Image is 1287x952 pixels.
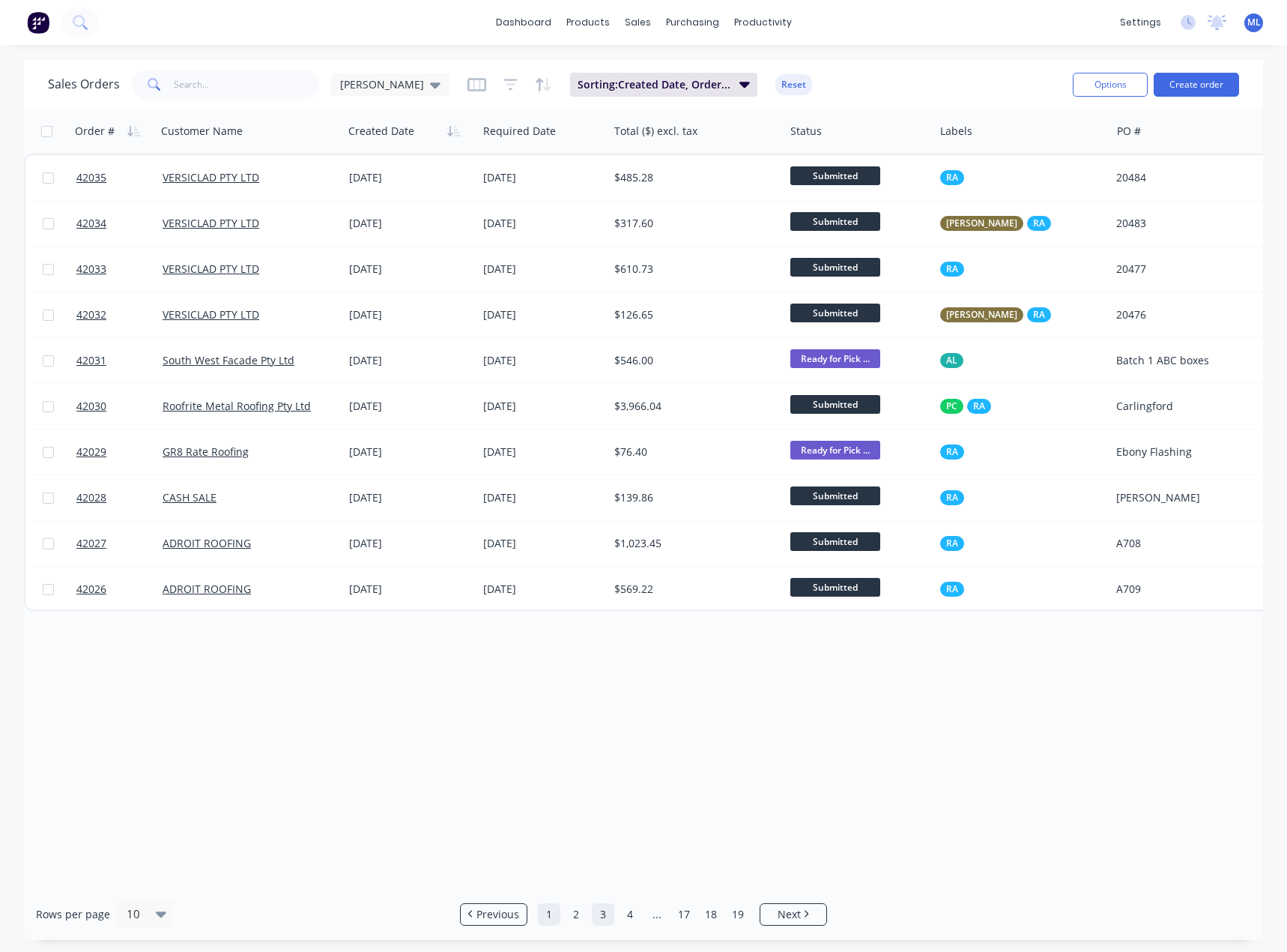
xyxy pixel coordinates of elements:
button: [PERSON_NAME]RA [940,216,1051,231]
a: 42030 [76,384,163,429]
span: [PERSON_NAME] [340,76,424,92]
button: RA [940,170,964,185]
div: [DATE] [349,353,471,368]
div: Batch 1 ABC boxes [1116,353,1259,368]
div: Carlingford [1116,399,1259,414]
a: South West Facade Pty Ltd [163,353,294,367]
span: RA [973,399,985,414]
div: [DATE] [349,262,471,277]
div: Required Date [483,124,556,139]
button: RA [940,490,964,505]
button: RA [940,262,964,277]
div: sales [617,11,658,34]
span: Ready for Pick ... [790,441,880,460]
span: RA [946,445,958,460]
span: RA [946,262,958,277]
div: $317.60 [614,216,770,231]
input: Search... [174,70,320,100]
div: purchasing [658,11,727,34]
a: 42033 [76,247,163,292]
button: [PERSON_NAME]RA [940,307,1051,322]
div: $1,023.45 [614,536,770,551]
div: $546.00 [614,353,770,368]
div: [DATE] [349,399,471,414]
h1: Sales Orders [48,77,120,91]
div: [PERSON_NAME] [1116,490,1259,505]
a: 42031 [76,338,163,383]
a: VERSICLAD PTY LTD [163,170,259,184]
div: Labels [940,124,972,139]
a: VERSICLAD PTY LTD [163,216,259,230]
div: settings [1112,11,1169,34]
span: Previous [476,907,519,922]
span: 42035 [76,170,106,185]
div: $3,966.04 [614,399,770,414]
div: [DATE] [483,490,602,505]
div: [DATE] [483,307,602,322]
span: Submitted [790,304,880,322]
a: Roofrite Metal Roofing Pty Ltd [163,399,311,413]
div: 20483 [1116,216,1259,231]
div: Customer Name [161,124,243,139]
span: 42030 [76,399,106,414]
a: 42027 [76,521,163,566]
a: Next page [760,907,826,922]
span: 42029 [76,445,106,460]
div: [DATE] [483,399,602,414]
div: $76.40 [614,445,770,460]
div: A708 [1116,536,1259,551]
span: RA [946,536,958,551]
button: RA [940,582,964,597]
span: AL [946,353,957,368]
div: 20476 [1116,307,1259,322]
span: Submitted [790,395,880,414]
div: PO # [1117,124,1141,139]
div: [DATE] [483,353,602,368]
button: PCRA [940,399,991,414]
a: 42034 [76,201,163,246]
div: 20484 [1116,170,1259,185]
a: 42026 [76,567,163,612]
div: Status [790,124,822,139]
span: RA [946,582,958,597]
span: Submitted [790,258,880,277]
div: $610.73 [614,262,770,277]
a: ADROIT ROOFING [163,536,251,550]
span: Submitted [790,166,880,185]
div: [DATE] [349,170,471,185]
span: Sorting: Created Date, Order # [578,77,730,92]
span: ML [1247,16,1261,29]
ul: Pagination [454,903,833,926]
a: 42028 [76,475,163,520]
span: RA [1033,307,1045,322]
div: $126.65 [614,307,770,322]
div: [DATE] [483,216,602,231]
a: ADROIT ROOFING [163,582,251,596]
div: Order # [75,124,115,139]
span: [PERSON_NAME] [946,216,1017,231]
div: productivity [727,11,799,34]
a: Page 1 [538,903,560,926]
a: VERSICLAD PTY LTD [163,262,259,276]
div: $485.28 [614,170,770,185]
span: Next [778,907,801,922]
a: Page 18 [700,903,722,926]
div: 20477 [1116,262,1259,277]
button: RA [940,445,964,460]
span: 42028 [76,490,106,505]
div: [DATE] [349,582,471,597]
div: Ebony Flashing [1116,445,1259,460]
a: GR8 Rate Roofing [163,445,249,459]
div: [DATE] [483,445,602,460]
div: [DATE] [483,262,602,277]
div: [DATE] [349,445,471,460]
button: Reset [775,74,812,95]
span: Submitted [790,578,880,597]
button: Sorting:Created Date, Order # [570,73,757,97]
div: [DATE] [349,307,471,322]
div: $569.22 [614,582,770,597]
span: Ready for Pick ... [790,349,880,368]
span: 42034 [76,216,106,231]
div: $139.86 [614,490,770,505]
span: [PERSON_NAME] [946,307,1017,322]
